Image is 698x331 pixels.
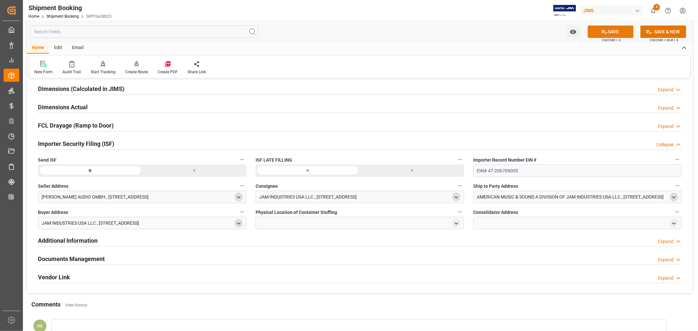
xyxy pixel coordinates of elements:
button: Ship to Party Address [673,182,682,190]
a: Shipment Booking [46,14,79,19]
span: 6 [653,4,660,10]
div: open menu [452,219,460,228]
span: Physical Location of Container Stuffing [256,209,337,216]
span: Ctrl/CMD + S [602,38,621,43]
div: AMERICAN MUSIC & SOUND A DIVISION OF JAM INDUSTRIES USA LLC , [STREET_ADDRESS] [477,194,664,200]
div: [PERSON_NAME] AUDIO GMBH , [STREET_ADDRESS] [42,194,149,200]
button: SAVE [588,26,634,38]
div: Expand [658,238,673,245]
div: Create PDF [158,69,178,75]
span: Ship to Party Address [473,183,518,190]
div: JAM INDUSTRIES USA LLC , [STREET_ADDRESS] [42,220,139,227]
button: show 6 new notifications [646,3,661,18]
h2: Additional Information [38,236,98,245]
div: Y [142,165,247,177]
button: Importer Record Number EIN # [673,155,682,164]
button: ISF LATE FILLING [456,155,464,164]
button: SAVE & NEW [640,26,686,38]
h2: Dimensions (Calculated in JIMS) [38,84,124,93]
span: Consignee [256,183,278,190]
img: Exertis%20JAM%20-%20Email%20Logo.jpg_1722504956.jpg [553,5,576,16]
a: Home [28,14,39,19]
span: Ctrl/CMD + Shift + S [650,38,678,43]
div: N [256,165,360,177]
div: Expand [658,275,673,282]
button: Consolidator Address [673,208,682,216]
button: Help Center [661,3,675,18]
div: Audit Trail [63,69,81,75]
div: Collapse [656,141,673,148]
button: Physical Location of Container Stuffing [456,208,464,216]
button: JIMS [581,4,646,17]
span: Send ISF [38,157,57,164]
div: open menu [452,193,460,201]
div: Expand [658,256,673,263]
div: Edit [49,43,67,54]
h2: Vendor Link [38,273,70,282]
a: View History [65,303,87,307]
div: Create Route [125,69,148,75]
div: open menu [235,193,243,201]
span: Consolidator Address [473,209,518,216]
span: ISF LATE FILLING [256,157,292,164]
div: Home [27,43,49,54]
button: Seller Address [238,182,246,190]
span: Seller Address [38,183,68,190]
div: Start Tracking [91,69,116,75]
span: KS [37,323,43,328]
div: Expand [658,123,673,130]
h2: FCL Drayage (Ramp to Door) [38,121,114,130]
div: N [38,165,142,177]
div: Expand [658,86,673,93]
span: Buyer Address [38,209,68,216]
div: Y [360,165,464,177]
div: Share Link [188,69,206,75]
div: Expand [658,105,673,112]
h2: Comments [31,300,61,309]
input: Search Fields [30,26,258,38]
div: JAM INDUSTRIES USA LLC , [STREET_ADDRESS] [259,194,357,200]
div: open menu [235,219,243,228]
span: Importer Record Number EIN # [473,157,536,164]
h2: Importer Security Filing (ISF) [38,139,114,148]
div: New Form [34,69,53,75]
button: Send ISF [238,155,246,164]
div: Shipment Booking [28,3,112,13]
h2: Documents Management [38,254,105,263]
div: open menu [670,193,678,201]
button: Buyer Address [238,208,246,216]
h2: Dimensions Actual [38,103,88,112]
button: open menu [566,26,580,38]
div: Email [67,43,89,54]
div: open menu [670,219,678,228]
div: JIMS [581,6,643,15]
button: Consignee [456,182,464,190]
